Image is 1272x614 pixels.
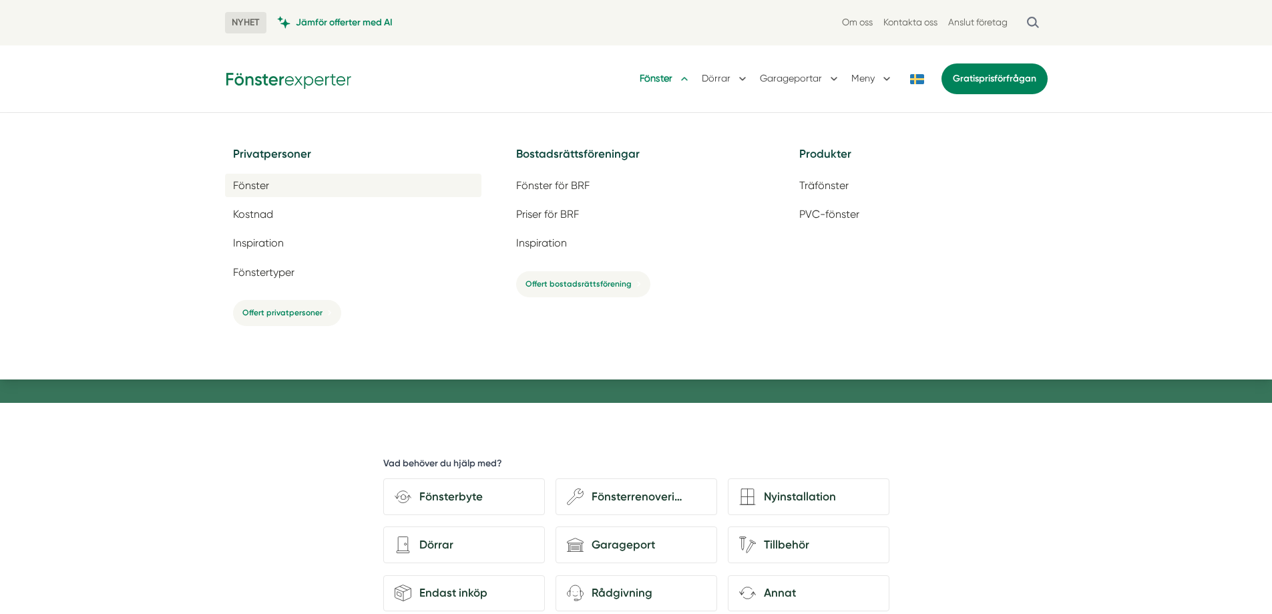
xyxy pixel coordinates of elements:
[225,202,481,226] a: Kostnad
[791,145,1048,174] h5: Produkter
[525,278,632,291] span: Offert bostadsrättsförening
[851,61,893,96] button: Meny
[953,73,979,84] span: Gratis
[842,16,873,29] a: Om oss
[1018,11,1048,35] button: Öppna sök
[516,208,579,220] span: Priser för BRF
[233,300,341,326] a: Offert privatpersoner
[277,16,393,29] a: Jämför offerter med AI
[508,174,765,197] a: Fönster för BRF
[383,457,502,474] h5: Vad behöver du hjälp med?
[225,68,352,89] img: Fönsterexperter Logotyp
[242,307,323,319] span: Offert privatpersoner
[791,174,1048,197] a: Träfönster
[225,12,266,33] span: NYHET
[516,271,650,297] a: Offert bostadsrättsförening
[225,174,481,197] a: Fönster
[941,63,1048,94] a: Gratisprisförfrågan
[233,237,284,249] span: Inspiration
[799,179,849,192] span: Träfönster
[883,16,937,29] a: Kontakta oss
[508,231,765,255] a: Inspiration
[799,208,859,220] span: PVC-fönster
[233,208,273,220] span: Kostnad
[508,145,765,174] h5: Bostadsrättsföreningar
[516,179,590,192] span: Fönster för BRF
[233,179,269,192] span: Fönster
[225,145,481,174] h5: Privatpersoner
[640,61,691,96] button: Fönster
[225,231,481,255] a: Inspiration
[296,16,393,29] span: Jämför offerter med AI
[233,266,294,279] span: Fönstertyper
[948,16,1008,29] a: Anslut företag
[225,261,481,284] a: Fönstertyper
[791,202,1048,226] a: PVC-fönster
[760,61,841,96] button: Garageportar
[702,61,749,96] button: Dörrar
[516,237,567,249] span: Inspiration
[508,202,765,226] a: Priser för BRF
